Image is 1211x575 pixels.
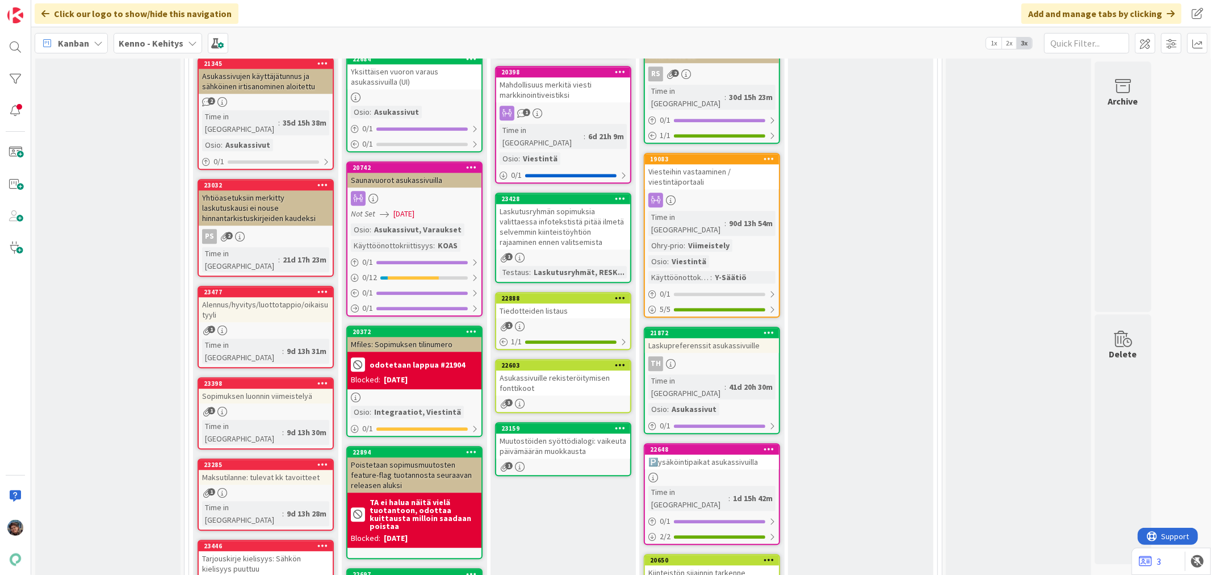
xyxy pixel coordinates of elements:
[529,266,531,278] span: :
[370,106,371,118] span: :
[648,374,724,399] div: Time in [GEOGRAPHIC_DATA]
[204,542,333,550] div: 23446
[347,327,481,337] div: 20372
[531,266,627,278] div: Laskutusryhmät, RESK...
[505,462,513,469] span: 1
[433,239,435,252] span: :
[370,498,478,530] b: TA ei halua näitä vielä tuotantoon, odottaa kuittausta milloin saadaan poistaa
[362,138,373,150] span: 0 / 1
[284,507,329,520] div: 9d 13h 28m
[724,217,726,230] span: :
[496,360,630,395] div: 22603Asukassivuille rekisteröitymisen fonttikoot
[223,139,273,151] div: Asukassivut
[1044,33,1129,53] input: Quick Filter...
[204,380,333,388] div: 23398
[511,169,522,181] span: 0 / 1
[496,194,630,204] div: 23428
[496,293,630,303] div: 22888
[208,326,215,333] span: 1
[684,239,685,252] span: :
[660,515,671,527] span: 0 / 1
[347,255,481,269] div: 0/1
[660,303,671,315] span: 5 / 5
[351,106,370,118] div: Osio
[645,530,779,544] div: 2/2
[384,374,408,386] div: [DATE]
[648,271,710,284] div: Käyttöönottokriittisyys
[645,66,779,81] div: RS
[645,328,779,353] div: 21872Laskupreferenssit asukassivuille
[648,403,667,415] div: Osio
[505,322,513,329] span: 1
[393,208,414,220] span: [DATE]
[724,91,726,103] span: :
[199,389,333,403] div: Sopimuksen luonnin viimeistelyä
[199,180,333,190] div: 23032
[35,3,238,24] div: Click our logo to show/hide this navigation
[648,239,684,252] div: Ohry-prio
[204,461,333,469] div: 23285
[225,232,233,239] span: 2
[280,253,329,266] div: 21d 17h 23m
[199,460,333,470] div: 23285
[726,91,776,103] div: 30d 15h 23m
[199,59,333,94] div: 21345Asukassivujen käyttäjätunnus ja sähköinen irtisanominen aloitettu
[501,361,630,369] div: 22603
[496,360,630,370] div: 22603
[347,447,481,457] div: 22894
[724,381,726,393] span: :
[199,229,333,244] div: PS
[648,66,663,81] div: RS
[650,445,779,453] div: 22648
[667,403,669,415] span: :
[660,130,671,141] span: 1 / 1
[347,286,481,300] div: 0/1
[202,110,278,135] div: Time in [GEOGRAPHIC_DATA]
[202,139,221,151] div: Osio
[282,345,284,357] span: :
[351,374,380,386] div: Blocked:
[362,423,373,435] span: 0 / 1
[518,152,520,165] span: :
[208,97,215,105] span: 2
[284,345,329,357] div: 9d 13h 31m
[726,381,776,393] div: 41d 20h 30m
[672,69,679,77] span: 2
[645,444,779,455] div: 22648
[384,532,408,544] div: [DATE]
[505,253,513,260] span: 1
[347,301,481,315] div: 0/1
[710,271,712,284] span: :
[728,492,730,505] span: :
[496,423,630,459] div: 23159Muutostöiden syöttödialogi: vaikeuta päivämäärän muokkausta
[986,37,1002,49] span: 1x
[496,434,630,459] div: Muutostöiden syöttödialogi: vaikeuta päivämäärän muokkausta
[58,36,89,50] span: Kanban
[660,420,671,432] span: 0 / 1
[362,272,377,284] span: 0 / 12
[669,255,709,268] div: Viestintä
[7,7,23,23] img: Visit kanbanzone.com
[660,531,671,543] span: 2 / 2
[278,116,280,129] span: :
[347,422,481,436] div: 0/1
[353,448,481,456] div: 22894
[511,336,522,348] span: 1 / 1
[667,255,669,268] span: :
[685,239,732,252] div: Viimeistely
[280,116,329,129] div: 35d 15h 38m
[371,406,464,418] div: Integraatiot, Viestintä
[199,378,333,403] div: 23398Sopimuksen luonnin viimeistelyä
[202,501,282,526] div: Time in [GEOGRAPHIC_DATA]
[496,204,630,249] div: Laskutusryhmän sopimuksia valittaessa infotekstistä pitää ilmetä selvemmin kiinteistöyhtiön rajaa...
[351,406,370,418] div: Osio
[119,37,183,49] b: Kenno - Kehitys
[347,163,481,173] div: 20742
[660,288,671,300] span: 0 / 1
[351,532,380,544] div: Blocked:
[7,552,23,568] img: avatar
[496,67,630,102] div: 20398Mahdollisuus merkitä viesti markkinointiveistiksi
[347,457,481,493] div: Poistetaan sopimusmuutosten feature-flag tuotannosta seuraavan releasen aluksi
[347,270,481,285] div: 0/12
[347,64,481,89] div: Yksittäisen vuoron varaus asukassivuilla (UI)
